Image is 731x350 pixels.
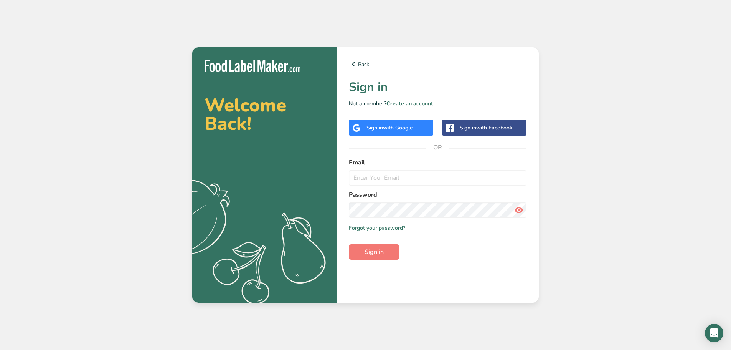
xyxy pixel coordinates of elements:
[383,124,413,131] span: with Google
[386,100,433,107] a: Create an account
[426,136,449,159] span: OR
[476,124,512,131] span: with Facebook
[460,124,512,132] div: Sign in
[365,247,384,257] span: Sign in
[205,96,324,133] h2: Welcome Back!
[366,124,413,132] div: Sign in
[205,60,300,72] img: Food Label Maker
[349,60,526,69] a: Back
[349,170,526,186] input: Enter Your Email
[349,78,526,96] h1: Sign in
[349,190,526,199] label: Password
[705,324,723,342] div: Open Intercom Messenger
[349,158,526,167] label: Email
[349,244,399,260] button: Sign in
[349,224,405,232] a: Forgot your password?
[349,100,526,108] p: Not a member?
